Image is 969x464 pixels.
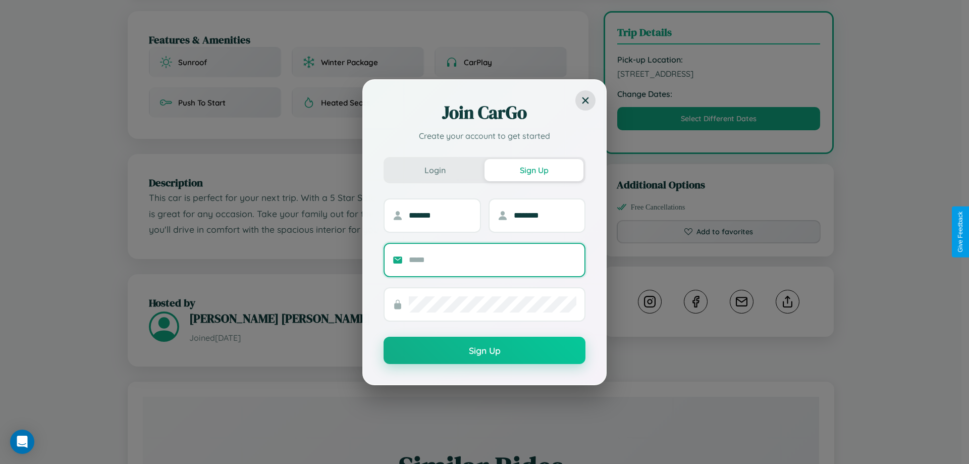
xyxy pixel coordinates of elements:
[10,430,34,454] div: Open Intercom Messenger
[484,159,583,181] button: Sign Up
[386,159,484,181] button: Login
[384,130,585,142] p: Create your account to get started
[957,212,964,252] div: Give Feedback
[384,100,585,125] h2: Join CarGo
[384,337,585,364] button: Sign Up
